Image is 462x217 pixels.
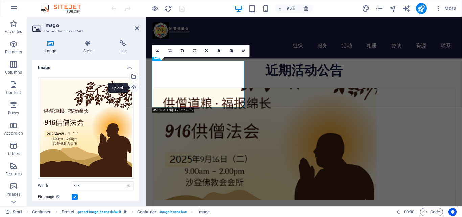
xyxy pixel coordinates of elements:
h4: Link [107,40,139,54]
p: Content [6,90,21,95]
span: : [409,209,410,214]
button: Code [420,208,443,216]
label: Width [38,184,72,188]
a: Rotate left 90° [176,45,188,57]
i: Publish [417,5,425,13]
span: . image-boxes-box [159,208,187,216]
h6: Session time [397,208,415,216]
h4: Style [71,40,107,54]
span: Click to select. Double-click to edit [32,208,51,216]
a: Confirm ( Ctrl ⏎ ) [237,45,250,57]
button: More [432,3,459,14]
button: text_generator [402,4,411,13]
button: Usercentrics [448,208,457,216]
a: Rotate right 90° [188,45,201,57]
p: Favorites [5,29,22,35]
p: Accordion [4,131,23,136]
i: Reload page [164,5,172,13]
label: Fit image [38,193,72,201]
span: More [435,5,456,12]
span: . preset-image-boxes-default [77,208,121,216]
a: Change orientation [201,45,213,57]
p: Tables [7,151,20,156]
i: Pages (Ctrl+Alt+S) [375,5,383,13]
button: pages [375,4,384,13]
p: Elements [5,49,22,55]
span: Code [423,208,440,216]
a: Upload [129,83,138,92]
a: Greyscale [225,45,237,57]
span: Click to select. Double-click to edit [62,208,75,216]
button: 95% [275,4,299,13]
h4: Image [32,40,71,54]
h6: 95% [285,4,296,13]
span: Click to select. Double-click to edit [197,208,209,216]
a: Crop mode [164,45,176,57]
h3: Element #ed-309906542 [44,28,125,35]
button: navigator [389,4,397,13]
i: Navigator [389,5,397,13]
h4: Image [32,60,139,72]
i: This element is a customizable preset [124,210,127,214]
i: On resize automatically adjust zoom level to fit chosen device. [303,5,309,12]
nav: breadcrumb [32,208,210,216]
p: Images [7,192,21,197]
a: Select files from the file manager, stock photos, or upload file(s) [152,45,164,57]
button: reload [164,4,172,13]
button: Click here to leave preview mode and continue editing [151,4,159,13]
a: Blur [213,45,225,57]
button: design [362,4,370,13]
i: Design (Ctrl+Alt+Y) [362,5,370,13]
div: sanghadana2-tzeqO2wd-oi1ddWKHsDyaw.png [38,77,134,179]
span: Click to select. Double-click to edit [137,208,156,216]
span: 00 00 [404,208,414,216]
img: Editor Logo [39,4,90,13]
p: Columns [5,70,22,75]
i: AI Writer [402,5,410,13]
p: Boxes [8,110,19,116]
a: Click to cancel selection. Double-click to open Pages [5,208,22,216]
h2: Image [44,22,139,28]
p: Features [5,171,22,177]
button: publish [416,3,427,14]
